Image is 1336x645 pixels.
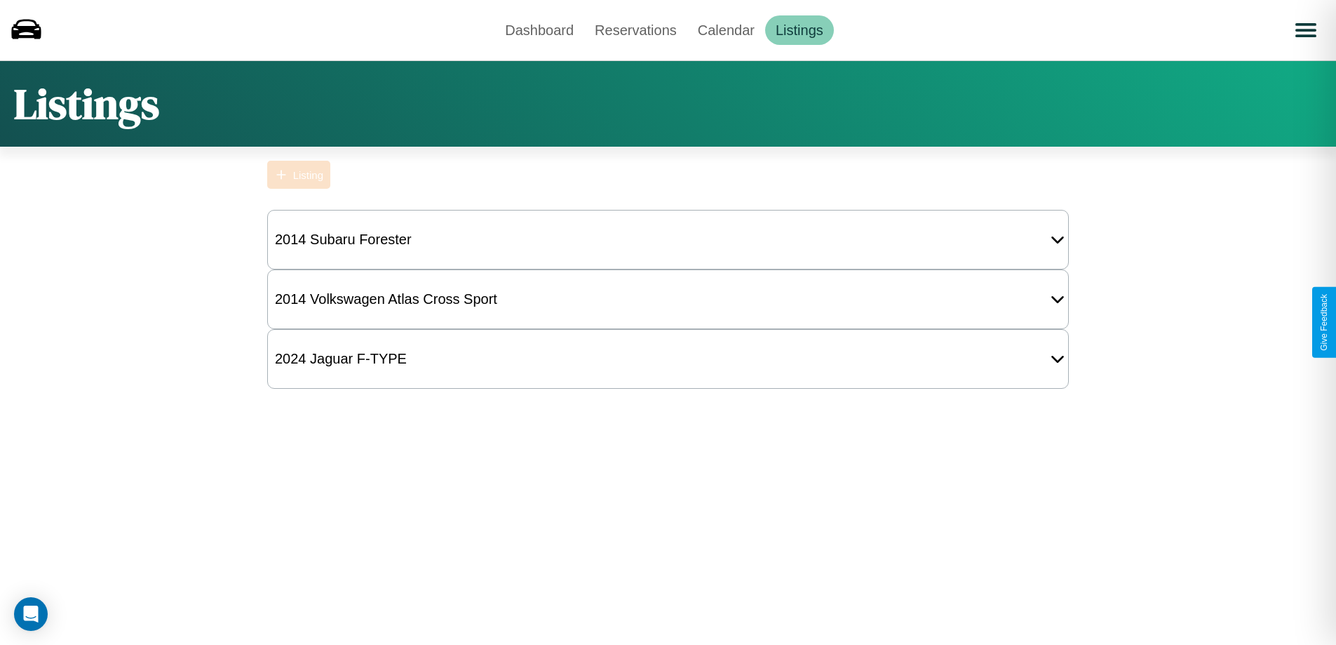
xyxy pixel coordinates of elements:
[268,284,504,314] div: 2014 Volkswagen Atlas Cross Sport
[14,75,159,133] h1: Listings
[14,597,48,631] div: Open Intercom Messenger
[268,344,414,374] div: 2024 Jaguar F-TYPE
[687,15,765,45] a: Calendar
[293,169,323,181] div: Listing
[1286,11,1325,50] button: Open menu
[584,15,687,45] a: Reservations
[494,15,584,45] a: Dashboard
[765,15,834,45] a: Listings
[267,161,330,189] button: Listing
[268,225,419,255] div: 2014 Subaru Forester
[1319,294,1329,351] div: Give Feedback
